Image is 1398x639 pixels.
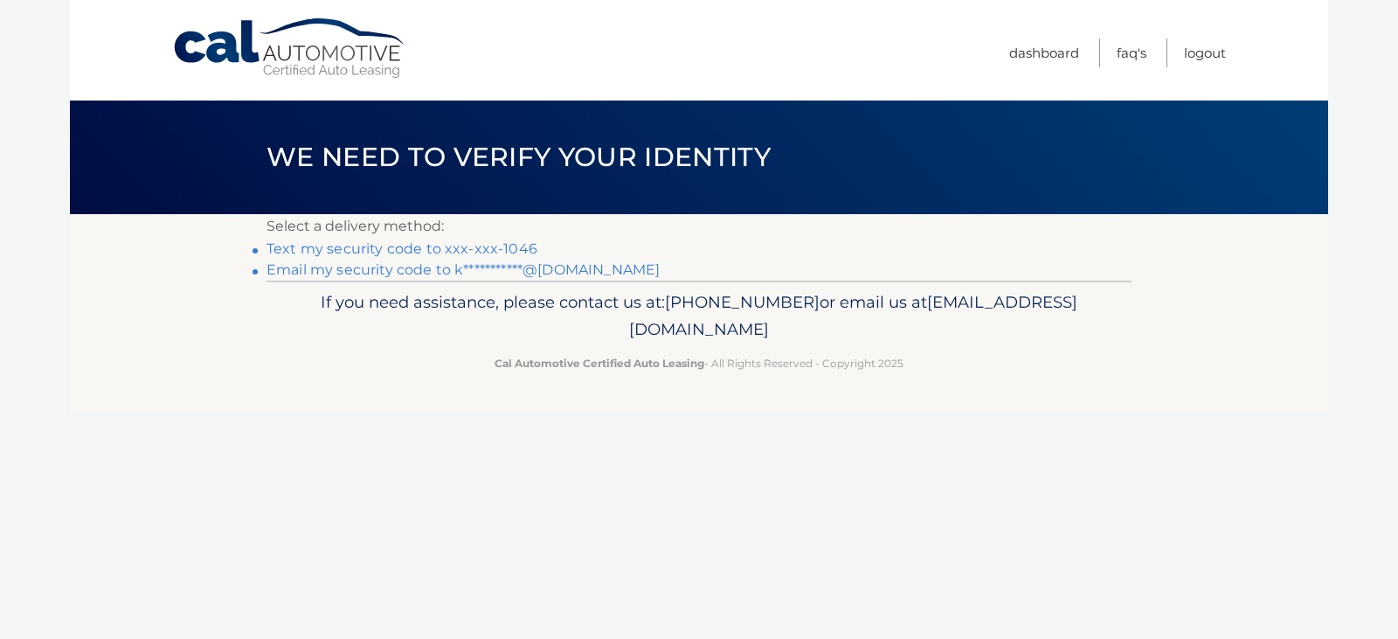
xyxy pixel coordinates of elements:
[266,240,537,257] a: Text my security code to xxx-xxx-1046
[278,354,1120,372] p: - All Rights Reserved - Copyright 2025
[495,357,704,370] strong: Cal Automotive Certified Auto Leasing
[1009,38,1079,67] a: Dashboard
[266,214,1132,239] p: Select a delivery method:
[1184,38,1226,67] a: Logout
[278,288,1120,344] p: If you need assistance, please contact us at: or email us at
[1117,38,1146,67] a: FAQ's
[172,17,408,80] a: Cal Automotive
[266,141,771,173] span: We need to verify your identity
[665,292,820,312] span: [PHONE_NUMBER]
